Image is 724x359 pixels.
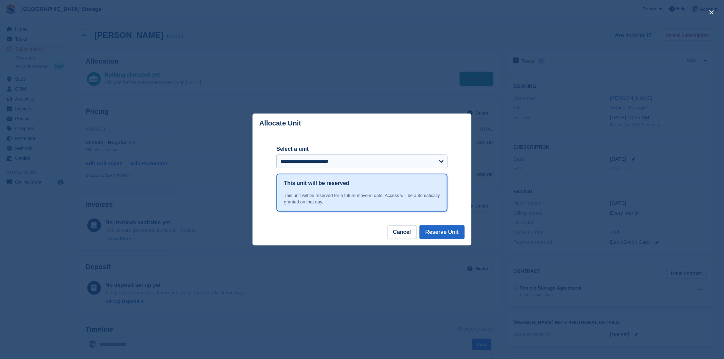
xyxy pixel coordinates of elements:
button: Cancel [387,225,417,239]
button: close [706,7,717,18]
label: Select a unit [276,145,448,153]
h1: This unit will be reserved [284,179,349,187]
button: Reserve Unit [419,225,465,239]
p: Allocate Unit [259,119,301,127]
div: This unit will be reserved for a future move-in date. Access will be automatically granted on tha... [284,192,440,205]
